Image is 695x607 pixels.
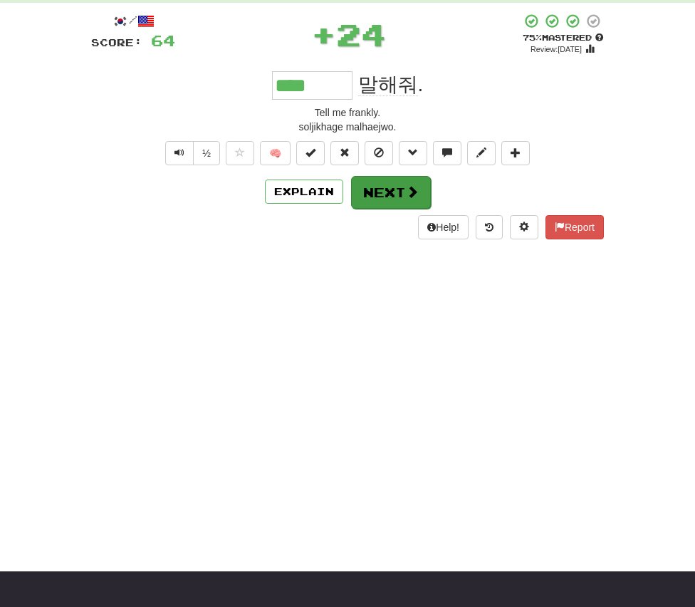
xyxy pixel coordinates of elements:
button: Add to collection (alt+a) [501,141,530,165]
span: 64 [151,31,175,49]
button: Explain [265,180,343,204]
span: 말해줘 [358,73,418,96]
button: Set this sentence to 100% Mastered (alt+m) [296,141,325,165]
button: Reset to 0% Mastered (alt+r) [330,141,359,165]
button: Discuss sentence (alt+u) [433,141,461,165]
button: Ignore sentence (alt+i) [365,141,393,165]
span: 75 % [523,33,542,42]
div: soljikhage malhaejwo. [91,120,604,134]
div: Tell me frankly. [91,105,604,120]
span: . [352,73,424,96]
div: Mastered [521,32,604,43]
button: Next [351,176,431,209]
small: Review: [DATE] [531,45,582,53]
button: ½ [193,141,220,165]
span: Score: [91,36,142,48]
button: Grammar (alt+g) [399,141,427,165]
button: Favorite sentence (alt+f) [226,141,254,165]
button: Report [545,215,604,239]
button: Edit sentence (alt+d) [467,141,496,165]
span: + [311,13,336,56]
button: Help! [418,215,469,239]
button: 🧠 [260,141,291,165]
div: / [91,13,175,31]
button: Round history (alt+y) [476,215,503,239]
div: Text-to-speech controls [162,141,220,165]
span: 24 [336,16,386,52]
button: Play sentence audio (ctl+space) [165,141,194,165]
